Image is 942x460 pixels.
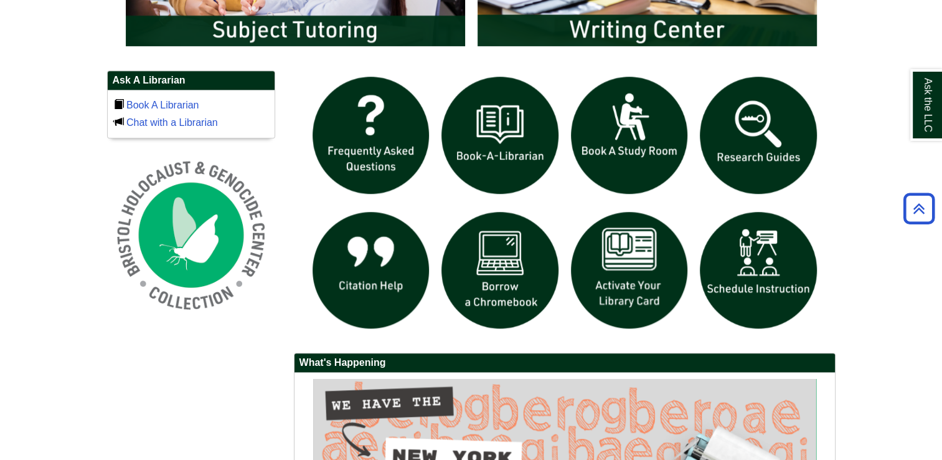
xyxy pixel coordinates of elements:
[694,70,823,200] img: Research Guides icon links to research guides web page
[565,70,694,200] img: book a study room icon links to book a study room web page
[306,70,436,200] img: frequently asked questions
[126,117,218,128] a: Chat with a Librarian
[565,206,694,335] img: activate Library Card icon links to form to activate student ID into library card
[294,353,835,373] h2: What's Happening
[306,70,823,340] div: slideshow
[435,70,565,200] img: Book a Librarian icon links to book a librarian web page
[107,151,275,319] img: Holocaust and Genocide Collection
[899,200,939,217] a: Back to Top
[126,100,199,110] a: Book A Librarian
[306,206,436,335] img: citation help icon links to citation help guide page
[108,71,275,90] h2: Ask A Librarian
[694,206,823,335] img: For faculty. Schedule Library Instruction icon links to form.
[435,206,565,335] img: Borrow a chromebook icon links to the borrow a chromebook web page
